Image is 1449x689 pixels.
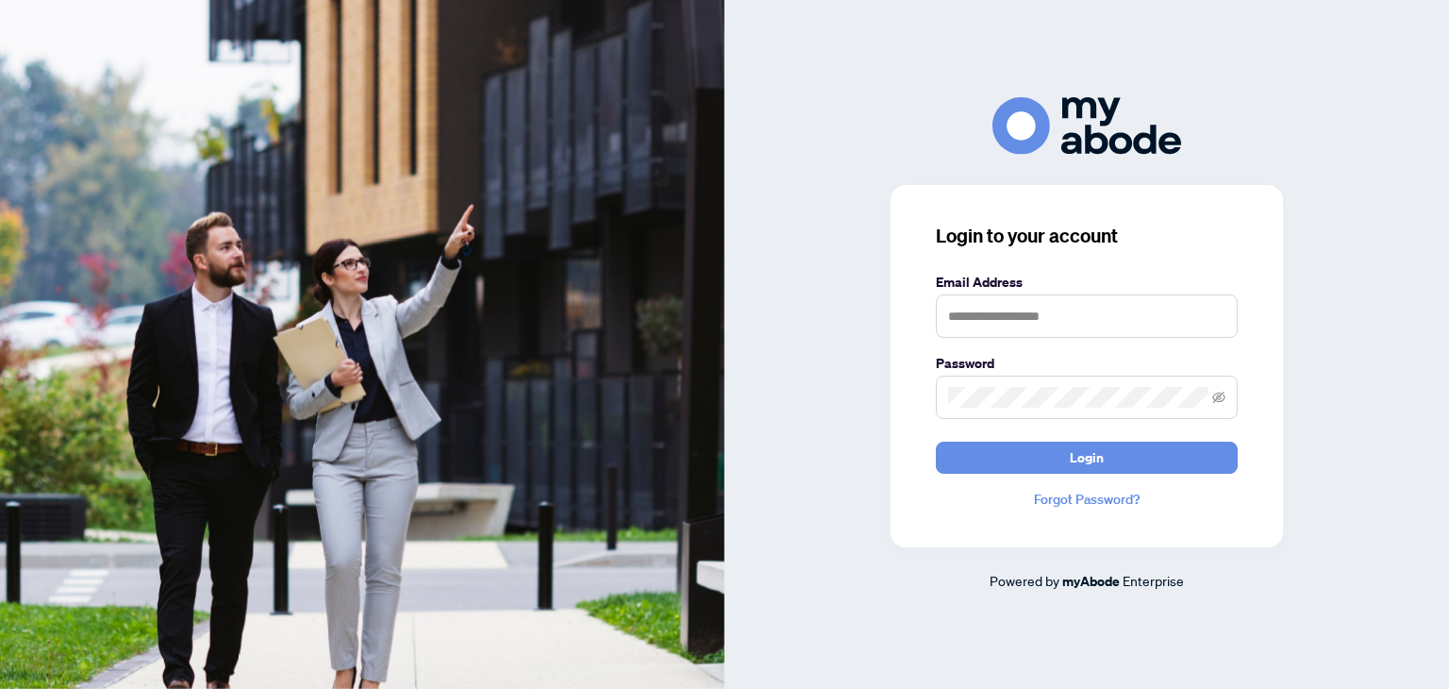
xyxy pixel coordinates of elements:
label: Password [936,353,1238,374]
button: Login [936,442,1238,474]
span: Enterprise [1123,572,1184,589]
span: Powered by [990,572,1059,589]
a: Forgot Password? [936,489,1238,510]
label: Email Address [936,272,1238,293]
span: eye-invisible [1212,391,1225,404]
img: ma-logo [992,97,1181,155]
h3: Login to your account [936,223,1238,249]
a: myAbode [1062,571,1120,592]
span: Login [1070,443,1104,473]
